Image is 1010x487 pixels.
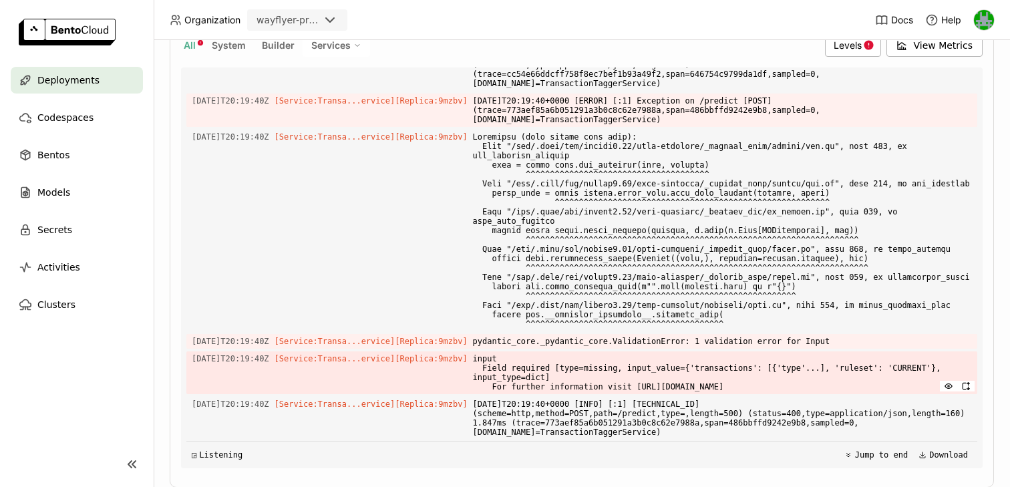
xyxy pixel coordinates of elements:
[212,39,246,51] span: System
[11,254,143,281] a: Activities
[473,94,972,127] span: [DATE]T20:19:40+0000 [ERROR] [:1] Exception on /predict [POST] (trace=773aef85a6b051291a3b0c8c62e...
[192,351,269,366] span: 2025-09-24T20:19:40.940Z
[395,399,467,409] span: [Replica:9mzbv]
[11,104,143,131] a: Codespaces
[11,142,143,168] a: Bentos
[473,351,972,394] span: input Field required [type=missing, input_value={'transactions': [{'type'...], 'ruleset': 'CURREN...
[192,334,269,349] span: 2025-09-24T20:19:40.940Z
[941,14,961,26] span: Help
[37,110,94,126] span: Codespaces
[275,96,395,106] span: [Service:Transa...ervice]
[473,130,972,331] span: Loremipsu (dolo sitame cons adip): Elit "/sed/.doei/tem/incidi0.22/utla-etdolore/_magnaal_enim/ad...
[11,67,143,94] a: Deployments
[181,37,198,54] button: All
[825,34,881,57] div: Levels
[875,13,913,27] a: Docs
[37,184,70,200] span: Models
[886,34,983,57] button: View Metrics
[321,14,322,27] input: Selected wayflyer-prod.
[834,39,862,51] span: Levels
[11,291,143,318] a: Clusters
[192,450,196,460] span: ◲
[184,14,240,26] span: Organization
[395,337,467,346] span: [Replica:9mzbv]
[19,19,116,45] img: logo
[275,354,395,363] span: [Service:Transa...ervice]
[275,399,395,409] span: [Service:Transa...ervice]
[11,179,143,206] a: Models
[303,34,370,57] div: Services
[37,259,80,275] span: Activities
[395,354,467,363] span: [Replica:9mzbv]
[262,39,295,51] span: Builder
[840,447,912,463] button: Jump to end
[914,39,973,52] span: View Metrics
[473,48,972,91] span: [DATE]T20:18:17+0000 [INFO] [:1] [TECHNICAL_ID] (scheme=http,method=POST,path=/predict,type=,leng...
[311,39,351,51] span: Services
[473,334,972,349] span: pydantic_core._pydantic_core.ValidationError: 1 validation error for Input
[925,13,961,27] div: Help
[192,397,269,412] span: 2025-09-24T20:19:40.940Z
[37,297,75,313] span: Clusters
[37,147,69,163] span: Bentos
[257,13,319,27] div: wayflyer-prod
[192,94,269,108] span: 2025-09-24T20:19:40.940Z
[974,10,994,30] img: Sean Hickey
[37,222,72,238] span: Secrets
[259,37,297,54] button: Builder
[192,130,269,144] span: 2025-09-24T20:19:40.940Z
[395,132,467,142] span: [Replica:9mzbv]
[275,337,395,346] span: [Service:Transa...ervice]
[914,447,972,463] button: Download
[184,39,196,51] span: All
[275,132,395,142] span: [Service:Transa...ervice]
[473,397,972,440] span: [DATE]T20:19:40+0000 [INFO] [:1] [TECHNICAL_ID] (scheme=http,method=POST,path=/predict,type=,leng...
[395,96,467,106] span: [Replica:9mzbv]
[37,72,100,88] span: Deployments
[11,216,143,243] a: Secrets
[192,450,242,460] div: Listening
[891,14,913,26] span: Docs
[209,37,248,54] button: System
